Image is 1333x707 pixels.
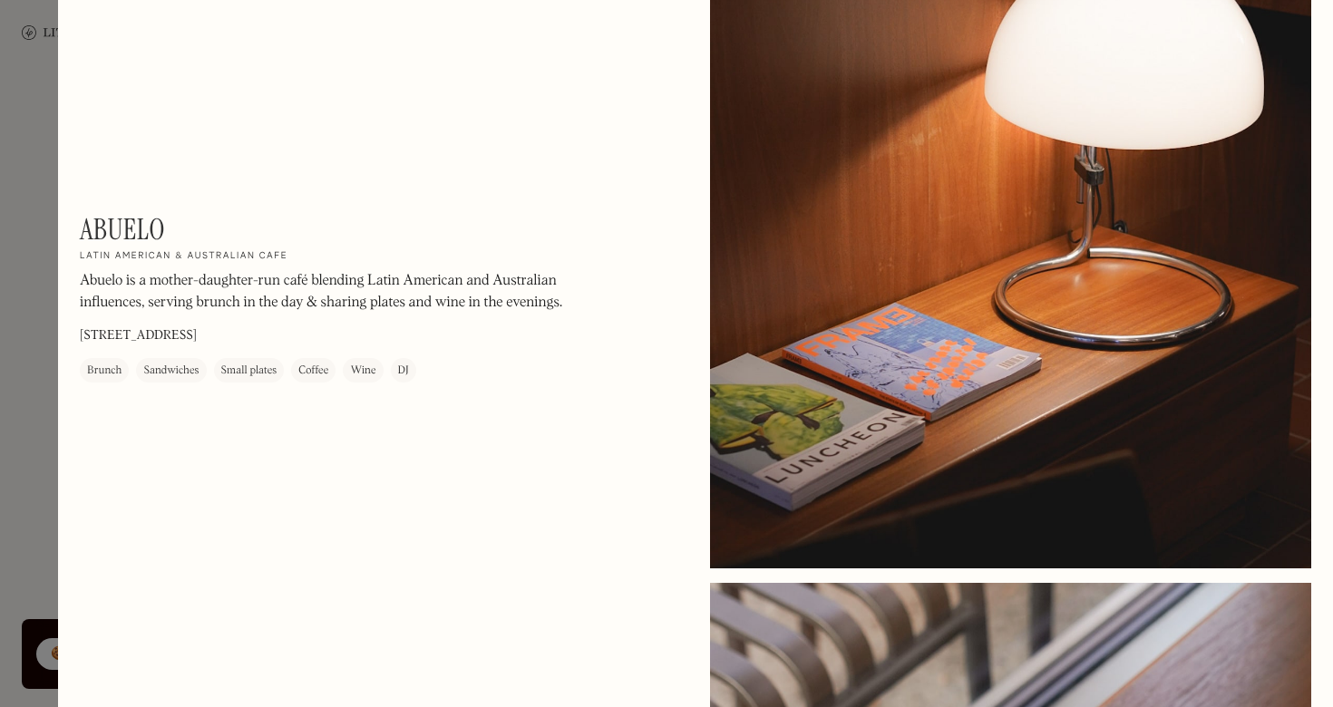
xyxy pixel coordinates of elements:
[80,326,197,345] p: [STREET_ADDRESS]
[80,250,287,263] h2: Latin American & Australian cafe
[221,362,277,380] div: Small plates
[80,270,569,314] p: Abuelo is a mother-daughter-run café blending Latin American and Australian influences, serving b...
[298,362,328,380] div: Coffee
[398,362,409,380] div: DJ
[350,362,375,380] div: Wine
[87,362,122,380] div: Brunch
[80,212,165,247] h1: Abuelo
[143,362,199,380] div: Sandwiches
